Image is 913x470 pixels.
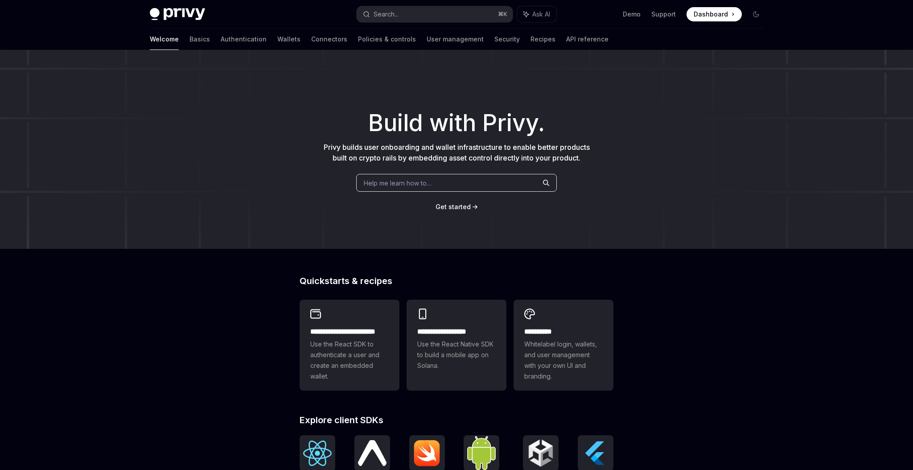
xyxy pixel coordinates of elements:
[324,143,590,162] span: Privy builds user onboarding and wallet infrastructure to enable better products built on crypto ...
[494,29,520,50] a: Security
[532,10,550,19] span: Ask AI
[358,440,387,466] img: React Native
[436,202,471,211] a: Get started
[311,29,347,50] a: Connectors
[374,9,399,20] div: Search...
[413,440,441,466] img: iOS (Swift)
[357,6,513,22] button: Search...⌘K
[300,416,383,425] span: Explore client SDKs
[467,436,496,470] img: Android (Kotlin)
[651,10,676,19] a: Support
[310,339,389,382] span: Use the React SDK to authenticate a user and create an embedded wallet.
[526,439,555,467] img: Unity
[417,339,496,371] span: Use the React Native SDK to build a mobile app on Solana.
[189,29,210,50] a: Basics
[566,29,609,50] a: API reference
[303,441,332,466] img: React
[623,10,641,19] a: Demo
[524,339,603,382] span: Whitelabel login, wallets, and user management with your own UI and branding.
[364,178,432,188] span: Help me learn how to…
[687,7,742,21] a: Dashboard
[749,7,763,21] button: Toggle dark mode
[498,11,507,18] span: ⌘ K
[150,8,205,21] img: dark logo
[150,29,179,50] a: Welcome
[436,203,471,210] span: Get started
[277,29,300,50] a: Wallets
[300,276,392,285] span: Quickstarts & recipes
[427,29,484,50] a: User management
[531,29,555,50] a: Recipes
[581,439,610,467] img: Flutter
[514,300,613,391] a: **** *****Whitelabel login, wallets, and user management with your own UI and branding.
[358,29,416,50] a: Policies & controls
[694,10,728,19] span: Dashboard
[221,29,267,50] a: Authentication
[368,115,545,131] span: Build with Privy.
[407,300,506,391] a: **** **** **** ***Use the React Native SDK to build a mobile app on Solana.
[517,6,556,22] button: Ask AI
